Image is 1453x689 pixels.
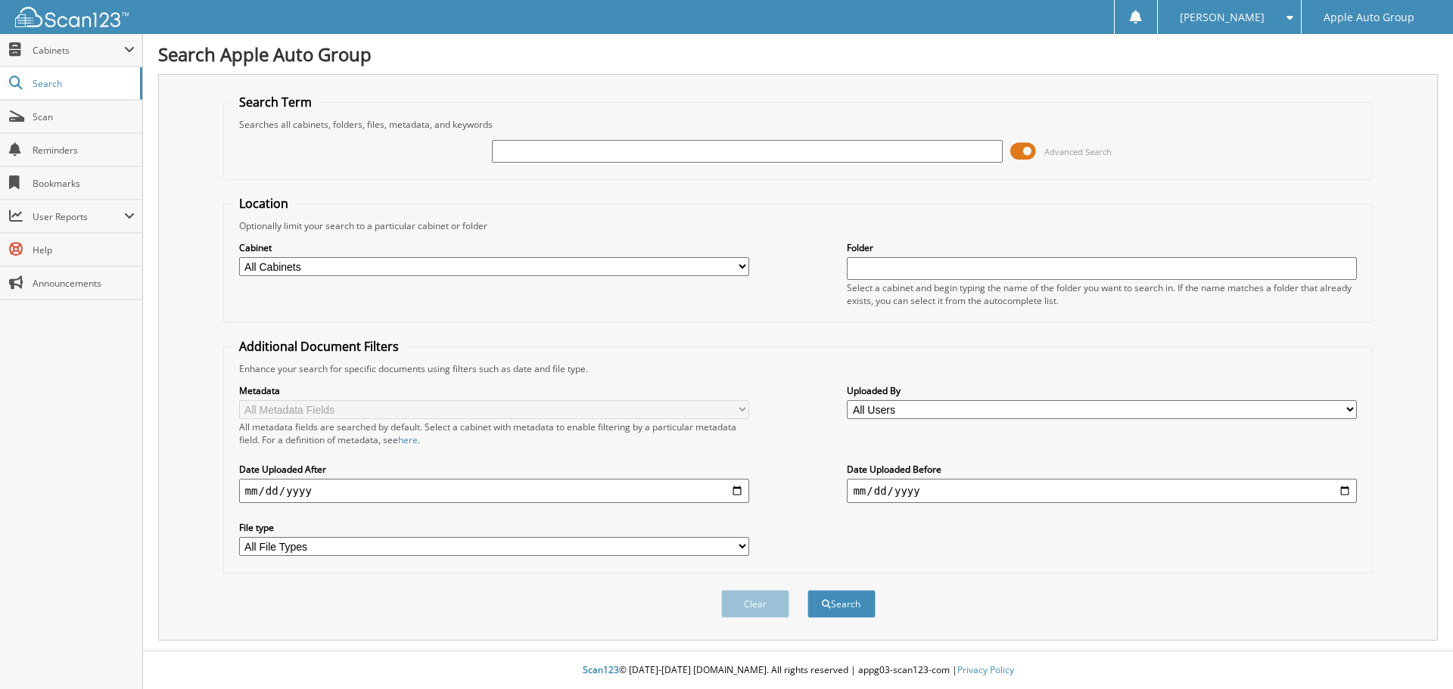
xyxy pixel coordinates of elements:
[232,94,319,110] legend: Search Term
[807,590,876,618] button: Search
[33,244,135,256] span: Help
[33,277,135,290] span: Announcements
[33,210,124,223] span: User Reports
[33,44,124,57] span: Cabinets
[583,663,619,676] span: Scan123
[239,384,749,397] label: Metadata
[33,144,135,157] span: Reminders
[232,338,406,355] legend: Additional Document Filters
[158,42,1438,67] h1: Search Apple Auto Group
[239,421,749,446] div: All metadata fields are searched by default. Select a cabinet with metadata to enable filtering b...
[33,77,132,90] span: Search
[847,241,1357,254] label: Folder
[721,590,789,618] button: Clear
[33,110,135,123] span: Scan
[398,433,418,446] a: here
[847,281,1357,307] div: Select a cabinet and begin typing the name of the folder you want to search in. If the name match...
[1324,13,1414,22] span: Apple Auto Group
[239,241,749,254] label: Cabinet
[143,652,1453,689] div: © [DATE]-[DATE] [DOMAIN_NAME]. All rights reserved | appg03-scan123-com |
[1180,13,1265,22] span: [PERSON_NAME]
[1377,616,1453,689] iframe: Chat Widget
[232,118,1365,131] div: Searches all cabinets, folders, files, metadata, and keywords
[1044,146,1112,157] span: Advanced Search
[239,463,749,476] label: Date Uploaded After
[847,463,1357,476] label: Date Uploaded Before
[232,195,296,212] legend: Location
[15,7,129,27] img: scan123-logo-white.svg
[239,479,749,503] input: start
[957,663,1014,676] a: Privacy Policy
[232,219,1365,232] div: Optionally limit your search to a particular cabinet or folder
[239,521,749,534] label: File type
[232,362,1365,375] div: Enhance your search for specific documents using filters such as date and file type.
[847,384,1357,397] label: Uploaded By
[847,479,1357,503] input: end
[33,177,135,190] span: Bookmarks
